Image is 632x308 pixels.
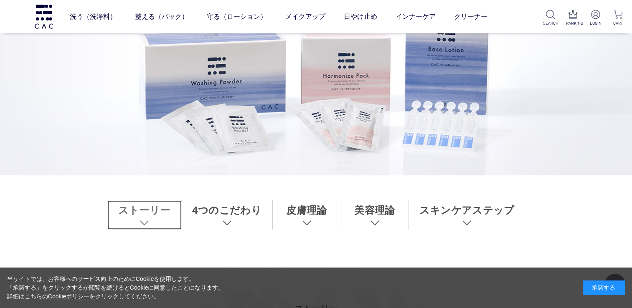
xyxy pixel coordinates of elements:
a: 4つのこだわり [182,200,273,230]
a: 美容理論 [341,200,409,230]
a: RANKING [566,10,580,26]
a: スキンケアステップ [409,200,525,230]
a: LOGIN [588,10,603,26]
a: Cookieポリシー [48,293,90,300]
a: メイクアップ [285,5,325,28]
div: 承諾する [583,280,625,295]
a: インナーケア [395,5,435,28]
p: RANKING [566,20,580,26]
a: 皮膚理論 [273,200,341,230]
p: LOGIN [588,20,603,26]
p: SEARCH [543,20,558,26]
a: 日やけ止め [343,5,377,28]
a: SEARCH [543,10,558,26]
p: CART [611,20,625,26]
div: 当サイトでは、お客様へのサービス向上のためにCookieを使用します。 「承諾する」をクリックするか閲覧を続けるとCookieに同意したことになります。 詳細はこちらの をクリックしてください。 [7,275,224,301]
a: ストーリー [107,200,182,230]
a: 整える（パック） [135,5,188,28]
a: 洗う（洗浄料） [69,5,116,28]
img: logo [33,5,54,28]
a: CART [611,10,625,26]
a: クリーナー [454,5,487,28]
a: 守る（ローション） [206,5,267,28]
